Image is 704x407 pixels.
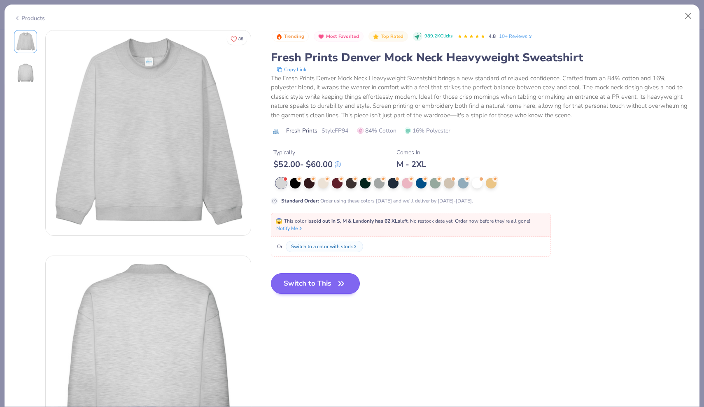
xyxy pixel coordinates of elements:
span: 16% Polyester [405,126,450,135]
div: M - 2XL [396,159,426,170]
span: 84% Cotton [357,126,396,135]
span: Fresh Prints [286,126,317,135]
span: Or [275,243,282,250]
img: Top Rated sort [373,33,379,40]
div: Fresh Prints Denver Mock Neck Heavyweight Sweatshirt [271,50,690,65]
span: 88 [238,37,243,41]
span: 989.2K Clicks [424,33,452,40]
span: Style FP94 [322,126,348,135]
button: Switch to a color with stock [286,241,363,252]
span: Trending [284,34,304,39]
div: Typically [273,148,341,157]
a: 10+ Reviews [499,33,533,40]
img: Trending sort [276,33,282,40]
button: Badge Button [272,31,309,42]
strong: only has 62 XLs [364,218,400,224]
button: Badge Button [368,31,408,42]
button: copy to clipboard [274,65,309,74]
img: Most Favorited sort [318,33,324,40]
img: brand logo [271,128,282,135]
span: Most Favorited [326,34,359,39]
span: Top Rated [381,34,404,39]
img: Front [16,32,35,51]
span: 😱 [275,217,282,225]
div: Switch to a color with stock [291,243,353,250]
div: 4.8 Stars [457,30,485,43]
div: Order using these colors [DATE] and we'll deliver by [DATE]-[DATE]. [281,197,473,205]
strong: Standard Order : [281,198,319,204]
button: Badge Button [314,31,364,42]
button: Close [681,8,696,24]
button: Like [227,33,247,45]
img: Front [46,30,251,235]
div: Comes In [396,148,426,157]
strong: sold out in S, M & L [311,218,356,224]
button: Switch to This [271,273,360,294]
div: The Fresh Prints Denver Mock Neck Heavyweight Sweatshirt brings a new standard of relaxed confide... [271,74,690,120]
button: Notify Me [276,225,303,232]
div: Products [14,14,45,23]
div: $ 52.00 - $ 60.00 [273,159,341,170]
img: Back [16,63,35,83]
span: This color is and left. No restock date yet. Order now before they're all gone! [275,218,530,224]
span: 4.8 [489,33,496,40]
